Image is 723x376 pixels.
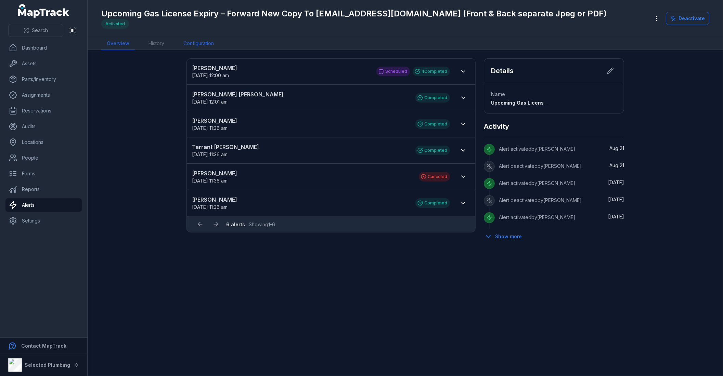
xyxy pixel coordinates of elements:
[484,229,526,244] button: Show more
[192,90,409,105] a: [PERSON_NAME] [PERSON_NAME][DATE] 12:01 am
[192,99,228,105] span: [DATE] 12:01 am
[608,179,624,185] span: [DATE]
[5,214,82,228] a: Settings
[192,204,228,210] span: [DATE] 11:36 am
[5,198,82,212] a: Alerts
[8,24,63,37] button: Search
[5,57,82,70] a: Assets
[192,90,409,98] strong: [PERSON_NAME] [PERSON_NAME]
[484,122,509,131] h2: Activity
[192,178,228,184] span: [DATE] 11:36 am
[491,91,505,97] span: Name
[5,183,82,196] a: Reports
[192,125,228,131] time: 9/8/2025, 11:36:00 AM
[101,8,607,19] h1: Upcoming Gas License Expiry – Forward New Copy To [EMAIL_ADDRESS][DOMAIN_NAME] (Front & Back sepa...
[192,72,229,78] time: 10/3/2025, 12:00:00 AM
[192,151,228,157] span: [DATE] 11:36 am
[415,119,450,129] div: Completed
[499,197,582,203] span: Alert deactivated by [PERSON_NAME]
[192,196,409,204] strong: [PERSON_NAME]
[608,179,624,185] time: 8/18/2025, 2:32:28 PM
[227,221,275,227] span: · Showing 1 - 6
[5,167,82,180] a: Forms
[5,88,82,102] a: Assignments
[499,146,576,152] span: Alert activated by [PERSON_NAME]
[192,64,370,72] strong: [PERSON_NAME]
[192,143,409,151] strong: Tarrant [PERSON_NAME]
[491,66,514,76] h2: Details
[608,214,624,219] time: 8/18/2025, 1:23:13 PM
[5,41,82,55] a: Dashboard
[32,27,48,34] span: Search
[143,37,170,50] a: History
[666,12,709,25] button: Deactivate
[5,135,82,149] a: Locations
[499,180,576,186] span: Alert activated by [PERSON_NAME]
[21,343,66,349] strong: Contact MapTrack
[178,37,219,50] a: Configuration
[101,19,129,29] div: Activated
[192,117,409,125] strong: [PERSON_NAME]
[609,162,624,168] span: Aug 21
[413,67,450,76] div: 4 Completed
[376,67,410,76] div: Scheduled
[192,72,229,78] span: [DATE] 12:00 am
[609,145,624,151] span: Aug 21
[192,125,228,131] span: [DATE] 11:36 am
[5,120,82,133] a: Audits
[192,117,409,132] a: [PERSON_NAME][DATE] 11:36 am
[609,145,624,151] time: 8/21/2025, 8:19:04 AM
[608,214,624,219] span: [DATE]
[192,64,370,79] a: [PERSON_NAME][DATE] 12:00 am
[499,163,582,169] span: Alert deactivated by [PERSON_NAME]
[419,172,450,182] div: Canceled
[192,204,228,210] time: 9/8/2025, 11:36:00 AM
[192,196,409,211] a: [PERSON_NAME][DATE] 11:36 am
[609,162,624,168] time: 8/21/2025, 8:18:56 AM
[192,178,228,184] time: 9/8/2025, 11:36:00 AM
[192,143,409,158] a: Tarrant [PERSON_NAME][DATE] 11:36 am
[499,214,576,220] span: Alert activated by [PERSON_NAME]
[25,362,70,368] strong: Selected Plumbing
[18,4,69,18] a: MapTrack
[415,198,450,208] div: Completed
[227,221,245,227] strong: 6 alerts
[192,169,412,177] strong: [PERSON_NAME]
[608,197,624,202] span: [DATE]
[5,72,82,86] a: Parts/Inventory
[192,169,412,184] a: [PERSON_NAME][DATE] 11:36 am
[5,104,82,118] a: Reservations
[415,93,450,103] div: Completed
[192,151,228,157] time: 9/8/2025, 11:36:00 AM
[5,151,82,165] a: People
[101,37,135,50] a: Overview
[192,99,228,105] time: 9/15/2025, 12:01:00 AM
[415,146,450,155] div: Completed
[608,197,624,202] time: 8/18/2025, 2:32:16 PM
